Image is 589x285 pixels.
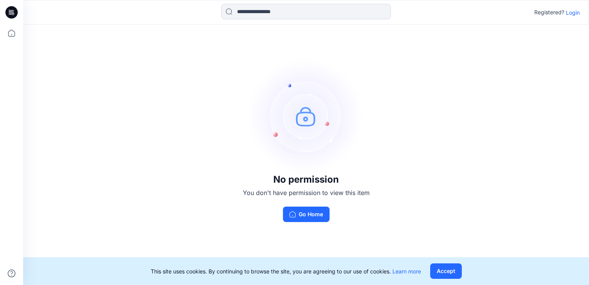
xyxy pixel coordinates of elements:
h3: No permission [243,174,370,185]
img: no-perm.svg [248,58,364,174]
p: This site uses cookies. By continuing to browse the site, you are agreeing to our use of cookies. [151,267,421,275]
button: Accept [430,263,462,279]
a: Learn more [392,268,421,275]
button: Go Home [283,207,330,222]
p: Registered? [534,8,564,17]
p: You don't have permission to view this item [243,188,370,197]
p: Login [566,8,580,17]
